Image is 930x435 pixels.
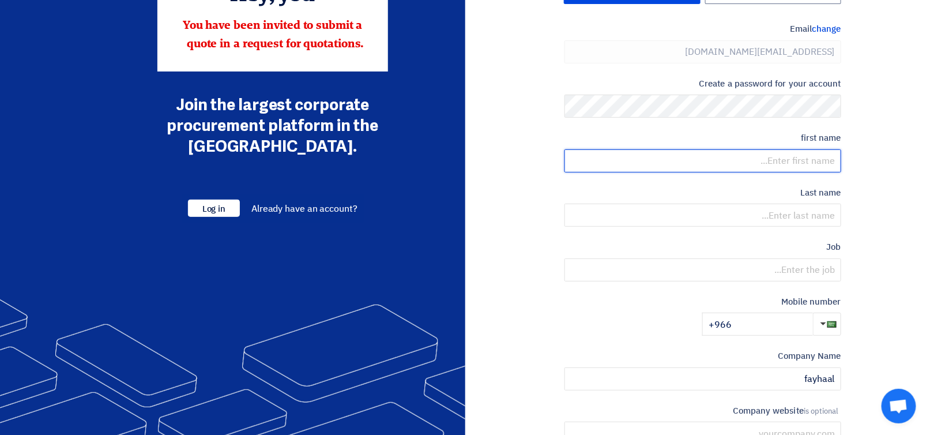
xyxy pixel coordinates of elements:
[778,350,841,362] font: Company Name
[804,406,839,417] font: is optional
[564,258,841,282] input: Enter the job...
[564,367,841,391] input: Enter company name...
[183,20,364,50] font: You have been invited to submit a quote in a request for quotations.
[702,313,813,336] input: Enter mobile number...
[564,149,841,172] input: Enter first name...
[202,202,225,215] font: Log in
[733,404,804,417] font: Company website
[800,186,841,199] font: Last name
[251,202,357,216] font: Already have an account?
[167,95,378,156] font: Join the largest corporate procurement platform in the [GEOGRAPHIC_DATA].
[827,241,841,253] font: Job
[781,295,841,308] font: Mobile number
[564,40,841,63] input: Enter your work email...
[188,202,240,216] a: Log in
[801,132,841,144] font: first name
[882,389,916,423] div: Open chat
[564,204,841,227] input: Enter last name...
[790,22,812,35] font: Email
[699,77,841,90] font: Create a password for your account
[812,22,841,35] font: change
